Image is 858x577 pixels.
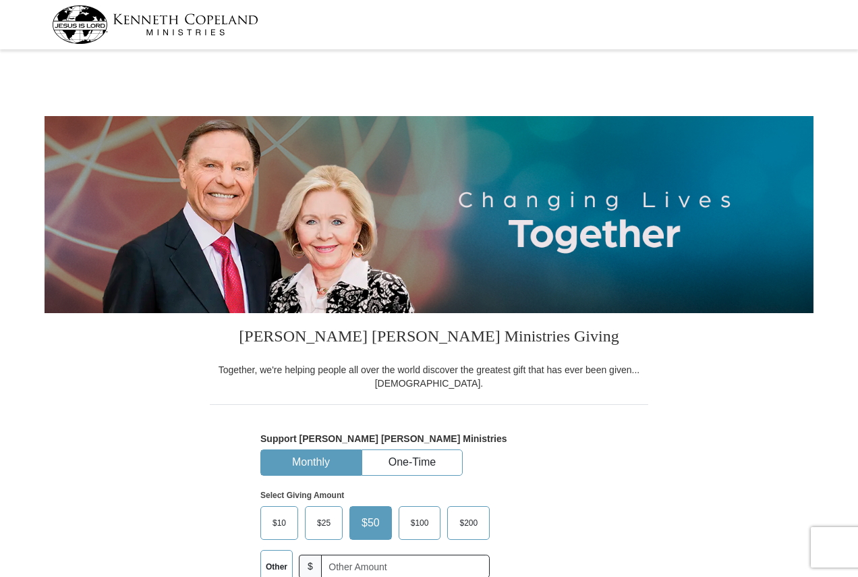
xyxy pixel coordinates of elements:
[266,513,293,533] span: $10
[310,513,337,533] span: $25
[210,363,648,390] div: Together, we're helping people all over the world discover the greatest gift that has ever been g...
[362,450,462,475] button: One-Time
[261,450,361,475] button: Monthly
[453,513,484,533] span: $200
[260,491,344,500] strong: Select Giving Amount
[404,513,436,533] span: $100
[355,513,387,533] span: $50
[210,313,648,363] h3: [PERSON_NAME] [PERSON_NAME] Ministries Giving
[52,5,258,44] img: kcm-header-logo.svg
[260,433,598,445] h5: Support [PERSON_NAME] [PERSON_NAME] Ministries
